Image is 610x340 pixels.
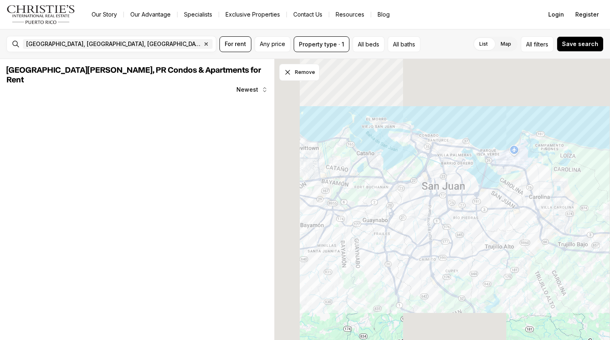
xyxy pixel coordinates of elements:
a: Specialists [178,9,219,20]
span: All [526,40,532,48]
span: Any price [260,41,285,47]
span: filters [534,40,548,48]
button: Save search [557,36,604,52]
a: Our Story [85,9,123,20]
span: [GEOGRAPHIC_DATA][PERSON_NAME], PR Condos & Apartments for Rent [6,66,261,84]
button: Any price [255,36,290,52]
a: Resources [329,9,371,20]
label: List [473,37,494,51]
button: Contact Us [287,9,329,20]
a: Our Advantage [124,9,177,20]
img: logo [6,5,75,24]
span: Login [548,11,564,18]
span: Newest [236,86,258,93]
button: Allfilters [521,36,554,52]
button: Register [570,6,604,23]
a: Exclusive Properties [219,9,286,20]
button: Dismiss drawing [279,64,320,81]
a: Blog [371,9,396,20]
span: Save search [562,41,598,47]
span: [GEOGRAPHIC_DATA], [GEOGRAPHIC_DATA], [GEOGRAPHIC_DATA] [26,41,201,47]
button: All baths [388,36,420,52]
span: Register [575,11,599,18]
span: For rent [225,41,246,47]
button: For rent [219,36,251,52]
button: All beds [353,36,384,52]
label: Map [494,37,518,51]
button: Newest [232,82,273,98]
button: Login [543,6,569,23]
button: Property type · 1 [294,36,349,52]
